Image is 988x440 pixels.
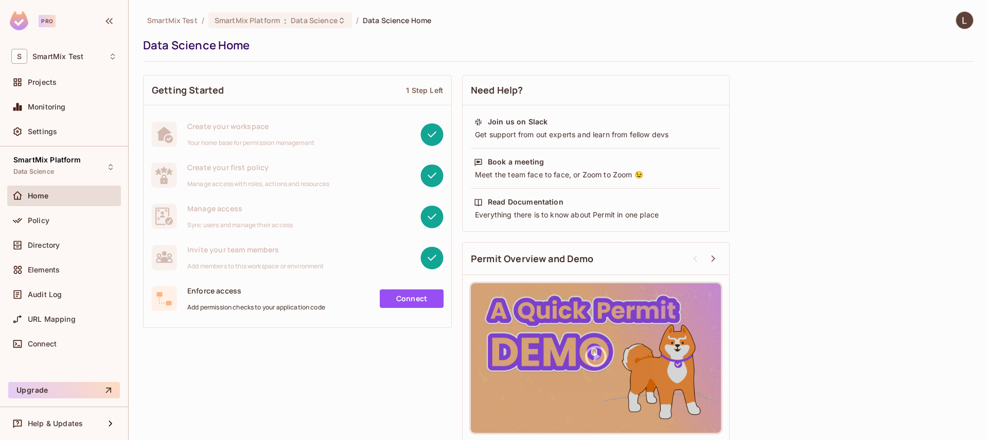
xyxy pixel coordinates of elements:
div: Data Science Home [143,38,968,53]
span: Manage access [187,204,293,213]
span: Help & Updates [28,419,83,428]
span: URL Mapping [28,315,76,323]
span: SmartMix Platform [215,15,280,25]
span: Manage access with roles, actions and resources [187,180,329,188]
img: SReyMgAAAABJRU5ErkJggg== [10,11,28,30]
span: Invite your team members [187,245,324,254]
span: the active workspace [147,15,198,25]
span: Getting Started [152,84,224,97]
span: Policy [28,216,49,225]
span: S [11,49,27,64]
span: Home [28,192,49,200]
span: Enforce access [187,286,325,296]
span: Elements [28,266,60,274]
span: Directory [28,241,60,249]
div: Join us on Slack [488,117,548,127]
span: Add members to this workspace or environment [187,262,324,270]
div: Meet the team face to face, or Zoom to Zoom 😉 [474,170,718,180]
img: Lloyd Rowat [956,12,973,29]
button: Upgrade [8,382,120,398]
span: Monitoring [28,103,66,111]
span: : [284,16,287,25]
span: Data Science [13,168,54,176]
span: SmartMix Platform [13,156,81,164]
span: Permit Overview and Demo [471,252,594,265]
span: Data Science Home [363,15,431,25]
li: / [202,15,204,25]
span: Your home base for permission management [187,139,314,147]
span: Connect [28,340,57,348]
a: Connect [380,289,444,308]
span: Sync users and manage their access [187,221,293,229]
span: Create your first policy [187,162,329,172]
div: Get support from out experts and learn from fellow devs [474,130,718,140]
div: Everything there is to know about Permit in one place [474,210,718,220]
li: / [356,15,359,25]
span: Workspace: SmartMix Test [32,52,83,61]
span: Create your workspace [187,121,314,131]
span: Add permission checks to your application code [187,303,325,311]
span: Projects [28,78,57,86]
div: 1 Step Left [406,85,443,95]
span: Need Help? [471,84,523,97]
div: Pro [39,15,56,27]
div: Read Documentation [488,197,563,207]
span: Settings [28,127,57,136]
div: Book a meeting [488,157,544,167]
span: Audit Log [28,290,62,299]
span: Data Science [291,15,338,25]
